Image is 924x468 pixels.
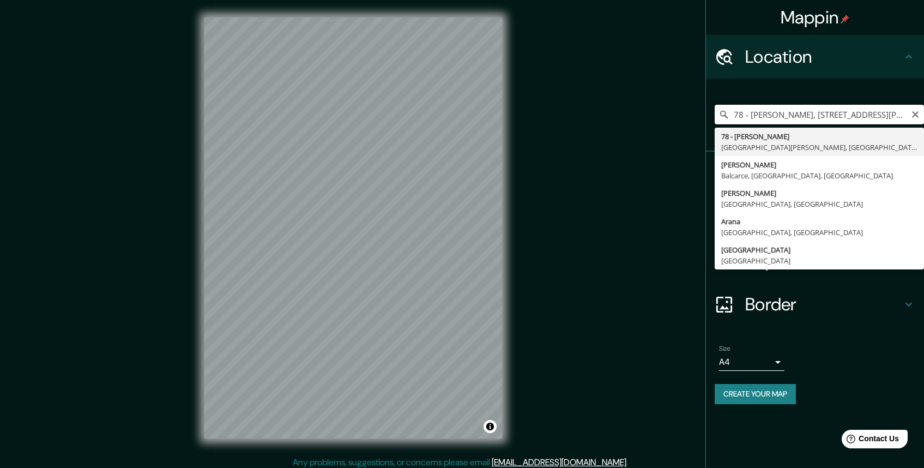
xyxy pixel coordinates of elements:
[721,142,917,153] div: [GEOGRAPHIC_DATA][PERSON_NAME], [GEOGRAPHIC_DATA], B1650, [GEOGRAPHIC_DATA]
[719,353,784,371] div: A4
[721,255,917,266] div: [GEOGRAPHIC_DATA]
[719,344,730,353] label: Size
[721,159,917,170] div: [PERSON_NAME]
[911,109,920,119] button: Clear
[721,199,917,209] div: [GEOGRAPHIC_DATA], [GEOGRAPHIC_DATA]
[721,244,917,255] div: [GEOGRAPHIC_DATA]
[781,7,850,28] h4: Mappin
[484,420,497,433] button: Toggle attribution
[745,46,902,68] h4: Location
[706,152,924,195] div: Pins
[721,170,917,181] div: Balcarce, [GEOGRAPHIC_DATA], [GEOGRAPHIC_DATA]
[745,293,902,315] h4: Border
[721,131,917,142] div: 78 - [PERSON_NAME]
[715,105,924,124] input: Pick your city or area
[706,35,924,79] div: Location
[706,239,924,283] div: Layout
[745,250,902,272] h4: Layout
[492,457,626,468] a: [EMAIL_ADDRESS][DOMAIN_NAME]
[204,17,502,439] canvas: Map
[841,15,849,23] img: pin-icon.png
[706,283,924,326] div: Border
[721,188,917,199] div: [PERSON_NAME]
[721,216,917,227] div: Arana
[706,195,924,239] div: Style
[721,227,917,238] div: [GEOGRAPHIC_DATA], [GEOGRAPHIC_DATA]
[827,425,912,456] iframe: Help widget launcher
[715,384,796,404] button: Create your map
